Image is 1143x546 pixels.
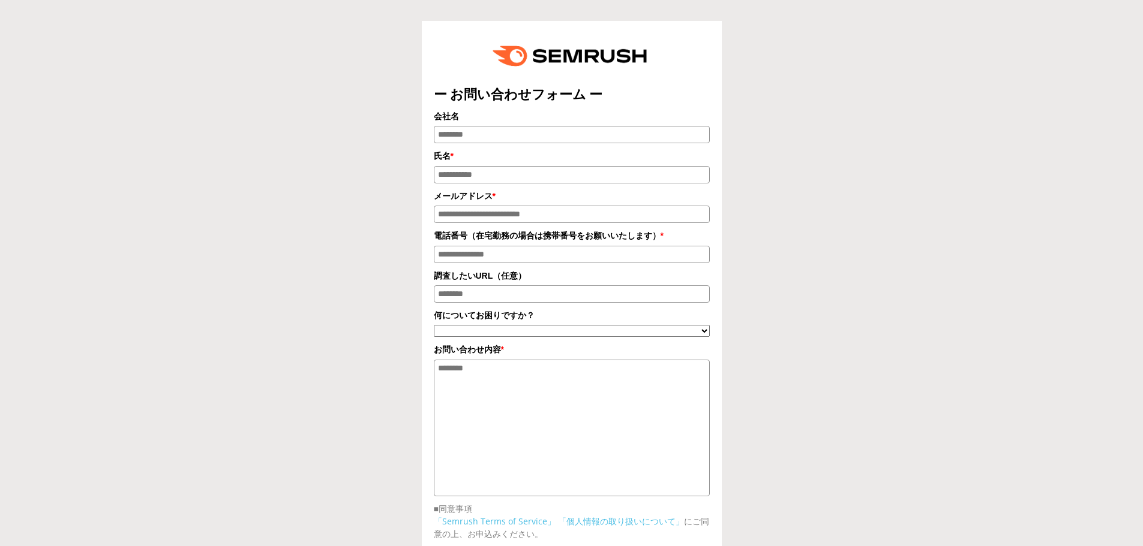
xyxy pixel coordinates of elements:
[434,189,710,203] label: メールアドレス
[434,269,710,282] label: 調査したいURL（任意）
[434,149,710,162] label: 氏名
[434,343,710,356] label: お問い合わせ内容
[434,515,710,540] p: にご同意の上、お申込みください。
[434,229,710,242] label: 電話番号（在宅勤務の場合は携帯番号をお願いいたします）
[434,110,710,123] label: 会社名
[434,309,710,322] label: 何についてお困りですか？
[484,33,659,79] img: e6a379fe-ca9f-484e-8561-e79cf3a04b3f.png
[434,502,710,515] p: ■同意事項
[434,515,556,527] a: 「Semrush Terms of Service」
[434,85,710,104] title: ー お問い合わせフォーム ー
[558,515,684,527] a: 「個人情報の取り扱いについて」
